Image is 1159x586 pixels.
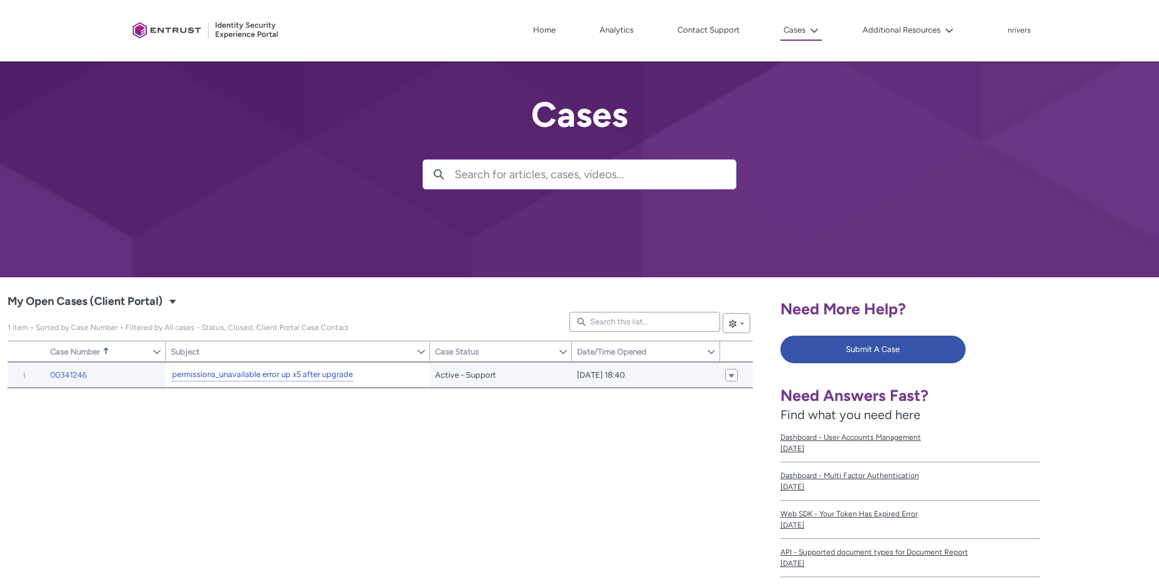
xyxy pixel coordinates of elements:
[780,462,1040,501] a: Dashboard - Multi Factor Authentication[DATE]
[596,21,637,40] a: Analytics, opens in new tab
[572,341,706,361] a: Date/Time Opened
[1007,23,1032,36] button: User Profile nrivers
[780,21,822,41] button: Cases
[8,323,349,332] span: My Open Cases (Client Portal)
[577,369,625,381] span: [DATE] 18:40
[780,407,920,422] span: Find what you need here
[455,160,736,189] input: Search for articles, cases, videos...
[423,95,736,134] h2: Cases
[8,292,163,312] span: My Open Cases (Client Portal)
[423,160,455,189] button: Search
[430,341,558,361] a: Case Status
[780,432,1040,443] span: Dashboard - User Accounts Management
[45,341,152,361] a: Case Number
[780,559,804,568] lightning-formatted-date-time: [DATE]
[780,501,1040,539] a: Web SDK - Your Token Has Expired Error[DATE]
[166,341,416,361] a: Subject
[172,368,353,381] a: permissions_unavailable error up x5 after upgrade
[780,482,804,491] lightning-formatted-date-time: [DATE]
[860,21,957,40] button: Additional Resources
[165,294,180,309] button: Select a List View: Cases
[780,424,1040,462] a: Dashboard - User Accounts Management[DATE]
[50,347,100,356] span: Case Number
[674,21,743,40] a: Contact Support
[569,312,720,332] input: Search this list...
[8,362,753,388] table: My Open Cases (Client Portal)
[435,369,496,381] span: Active - Support
[723,313,750,333] button: List View Controls
[530,21,559,40] a: Home
[780,336,966,363] button: Submit A Case
[780,470,1040,481] span: Dashboard - Multi Factor Authentication
[780,539,1040,577] a: API - Supported document types for Document Report[DATE]
[780,299,906,318] span: Need More Help?
[780,508,1040,519] span: Web SDK - Your Token Has Expired Error
[780,521,804,530] lightning-formatted-date-time: [DATE]
[780,386,1040,405] h1: Need Answers Fast?
[50,369,87,381] a: 00341246
[780,444,804,453] lightning-formatted-date-time: [DATE]
[780,546,1040,558] span: API - Supported document types for Document Report
[1008,26,1031,35] p: nrivers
